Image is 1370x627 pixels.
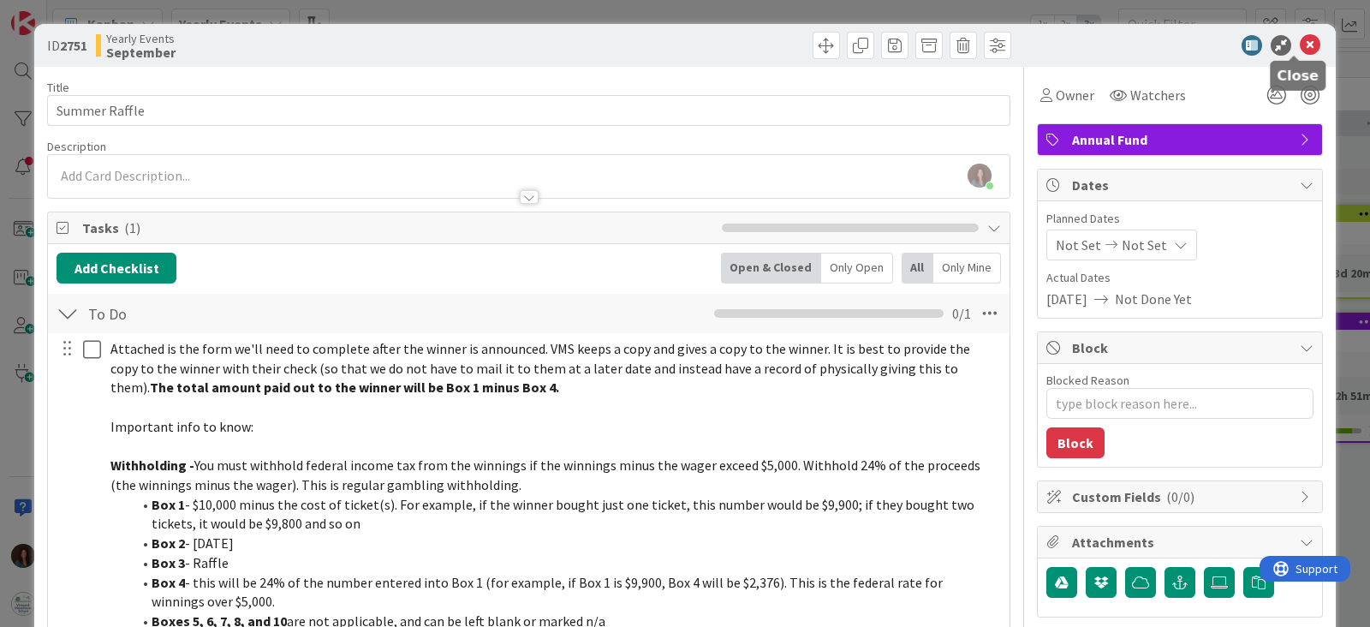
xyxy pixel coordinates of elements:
[152,496,977,533] span: - $10,000 minus the cost of ticket(s). For example, if the winner bought just one ticket, this nu...
[1115,289,1192,309] span: Not Done Yet
[36,3,78,23] span: Support
[902,253,933,284] div: All
[1072,532,1291,552] span: Attachments
[1130,85,1186,105] span: Watchers
[82,218,713,238] span: Tasks
[1056,235,1101,255] span: Not Set
[1072,129,1291,150] span: Annual Fund
[152,496,185,513] strong: Box 1
[152,554,185,571] strong: Box 3
[185,534,234,552] span: - [DATE]
[124,219,140,236] span: ( 1 )
[1122,235,1167,255] span: Not Set
[1046,289,1087,309] span: [DATE]
[152,574,945,611] span: - this will be 24% of the number entered into Box 1 (for example, if Box 1 is $9,900, Box 4 will ...
[110,340,973,396] span: Attached is the form we'll need to complete after the winner is announced. VMS keeps a copy and g...
[47,139,106,154] span: Description
[47,80,69,95] label: Title
[1072,337,1291,358] span: Block
[106,32,176,45] span: Yearly Events
[1046,269,1313,287] span: Actual Dates
[60,37,87,54] b: 2751
[1166,488,1194,505] span: ( 0/0 )
[47,95,1010,126] input: type card name here...
[1277,68,1319,84] h5: Close
[968,164,992,188] img: OCY08dXc8IdnIpmaIgmOpY5pXBdHb5bl.jpg
[952,303,971,324] span: 0 / 1
[1046,427,1105,458] button: Block
[721,253,821,284] div: Open & Closed
[110,457,983,493] span: You must withhold federal income tax from the winnings if the winnings minus the wager exceed $5,...
[1046,210,1313,228] span: Planned Dates
[1072,175,1291,195] span: Dates
[110,457,194,474] strong: Withholding -
[152,534,185,552] strong: Box 2
[150,379,559,396] strong: The total amount paid out to the winner will be Box 1 minus Box 4.
[1056,85,1094,105] span: Owner
[152,574,185,591] strong: Box 4
[82,298,468,329] input: Add Checklist...
[110,418,253,435] span: Important info to know:
[933,253,1001,284] div: Only Mine
[1046,373,1129,388] label: Blocked Reason
[47,35,87,56] span: ID
[821,253,893,284] div: Only Open
[1072,487,1291,507] span: Custom Fields
[185,554,229,571] span: - Raffle
[57,253,176,284] button: Add Checklist
[106,45,176,59] b: September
